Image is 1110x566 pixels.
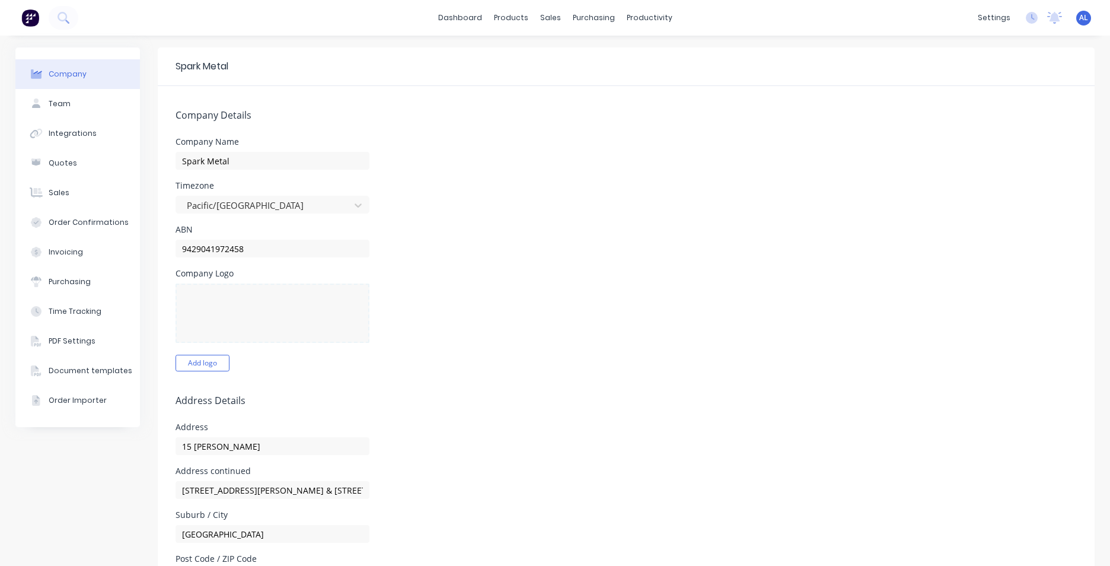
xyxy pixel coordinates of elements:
[176,225,369,234] div: ABN
[15,386,140,415] button: Order Importer
[621,9,678,27] div: productivity
[15,148,140,178] button: Quotes
[176,110,1077,121] h5: Company Details
[15,178,140,208] button: Sales
[49,187,69,198] div: Sales
[49,365,132,376] div: Document templates
[15,59,140,89] button: Company
[1079,12,1088,23] span: AL
[15,297,140,326] button: Time Tracking
[49,98,71,109] div: Team
[176,59,228,74] div: Spark Metal
[176,269,369,278] div: Company Logo
[176,395,1077,406] h5: Address Details
[176,423,369,431] div: Address
[972,9,1016,27] div: settings
[15,356,140,386] button: Document templates
[176,555,369,563] div: Post Code / ZIP Code
[176,511,369,519] div: Suburb / City
[15,208,140,237] button: Order Confirmations
[15,237,140,267] button: Invoicing
[49,69,87,80] div: Company
[15,119,140,148] button: Integrations
[15,267,140,297] button: Purchasing
[49,128,97,139] div: Integrations
[21,9,39,27] img: Factory
[488,9,534,27] div: products
[432,9,488,27] a: dashboard
[49,306,101,317] div: Time Tracking
[49,217,129,228] div: Order Confirmations
[534,9,567,27] div: sales
[49,247,83,257] div: Invoicing
[15,326,140,356] button: PDF Settings
[49,158,77,168] div: Quotes
[176,355,229,371] button: Add logo
[15,89,140,119] button: Team
[176,138,369,146] div: Company Name
[49,395,107,406] div: Order Importer
[567,9,621,27] div: purchasing
[176,467,369,475] div: Address continued
[49,336,95,346] div: PDF Settings
[49,276,91,287] div: Purchasing
[176,182,369,190] div: Timezone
